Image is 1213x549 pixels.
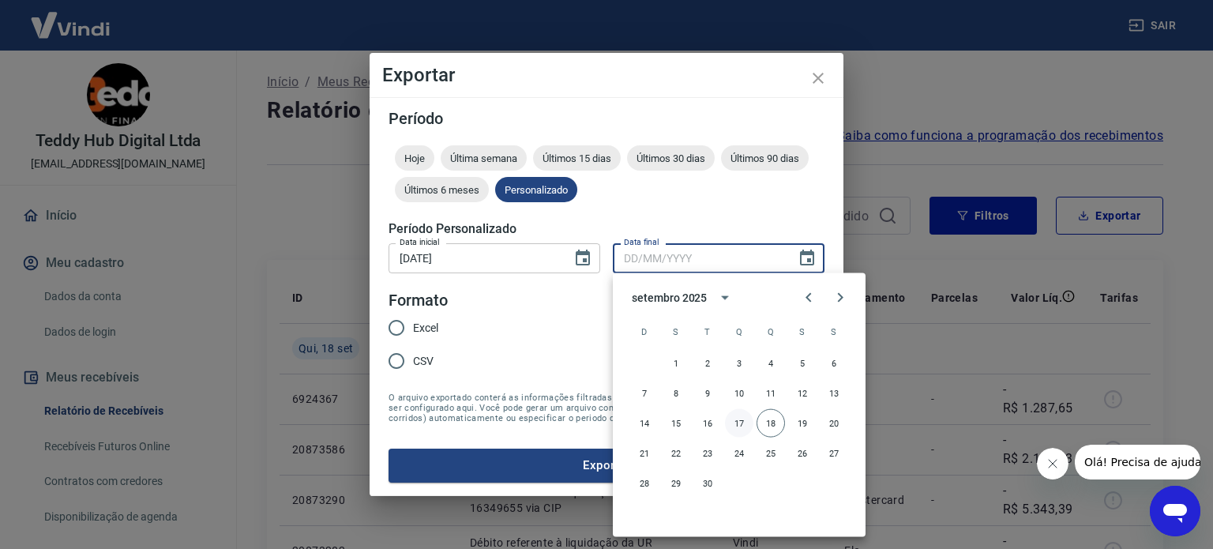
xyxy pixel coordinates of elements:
[630,409,659,438] button: 14
[757,439,785,468] button: 25
[725,316,753,348] span: quarta-feira
[395,152,434,164] span: Hoje
[662,409,690,438] button: 15
[630,379,659,408] button: 7
[9,11,133,24] span: Olá! Precisa de ajuda?
[725,409,753,438] button: 17
[389,111,824,126] h5: Período
[567,243,599,274] button: Choose date, selected date is 17 de set de 2025
[693,439,722,468] button: 23
[725,349,753,378] button: 3
[389,393,824,423] span: O arquivo exportado conterá as informações filtradas na tela anterior com exceção do período que ...
[441,145,527,171] div: Última semana
[757,409,785,438] button: 18
[389,243,561,273] input: DD/MM/YYYY
[382,66,831,85] h4: Exportar
[799,59,837,97] button: close
[627,152,715,164] span: Últimos 30 dias
[1075,445,1200,479] iframe: Mensagem da empresa
[533,145,621,171] div: Últimos 15 dias
[495,177,577,202] div: Personalizado
[788,409,817,438] button: 19
[693,409,722,438] button: 16
[820,349,848,378] button: 6
[662,349,690,378] button: 1
[495,184,577,196] span: Personalizado
[721,145,809,171] div: Últimos 90 dias
[632,289,707,306] div: setembro 2025
[725,439,753,468] button: 24
[788,349,817,378] button: 5
[395,184,489,196] span: Últimos 6 meses
[630,316,659,348] span: domingo
[693,316,722,348] span: terça-feira
[820,409,848,438] button: 20
[533,152,621,164] span: Últimos 15 dias
[441,152,527,164] span: Última semana
[395,145,434,171] div: Hoje
[389,221,824,237] h5: Período Personalizado
[389,289,448,312] legend: Formato
[757,316,785,348] span: quinta-feira
[788,439,817,468] button: 26
[791,243,823,274] button: Choose date
[413,353,434,370] span: CSV
[395,177,489,202] div: Últimos 6 meses
[662,379,690,408] button: 8
[788,316,817,348] span: sexta-feira
[820,316,848,348] span: sábado
[613,243,785,273] input: DD/MM/YYYY
[721,152,809,164] span: Últimos 90 dias
[630,439,659,468] button: 21
[627,145,715,171] div: Últimos 30 dias
[624,236,659,248] label: Data final
[712,284,738,311] button: calendar view is open, switch to year view
[662,316,690,348] span: segunda-feira
[693,349,722,378] button: 2
[1150,486,1200,536] iframe: Botão para abrir a janela de mensagens
[725,379,753,408] button: 10
[1037,448,1068,479] iframe: Fechar mensagem
[630,469,659,498] button: 28
[820,379,848,408] button: 13
[662,439,690,468] button: 22
[793,282,824,314] button: Previous month
[389,449,824,482] button: Exportar
[413,320,438,337] span: Excel
[820,439,848,468] button: 27
[824,282,856,314] button: Next month
[400,236,440,248] label: Data inicial
[788,379,817,408] button: 12
[757,379,785,408] button: 11
[693,469,722,498] button: 30
[757,349,785,378] button: 4
[662,469,690,498] button: 29
[693,379,722,408] button: 9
